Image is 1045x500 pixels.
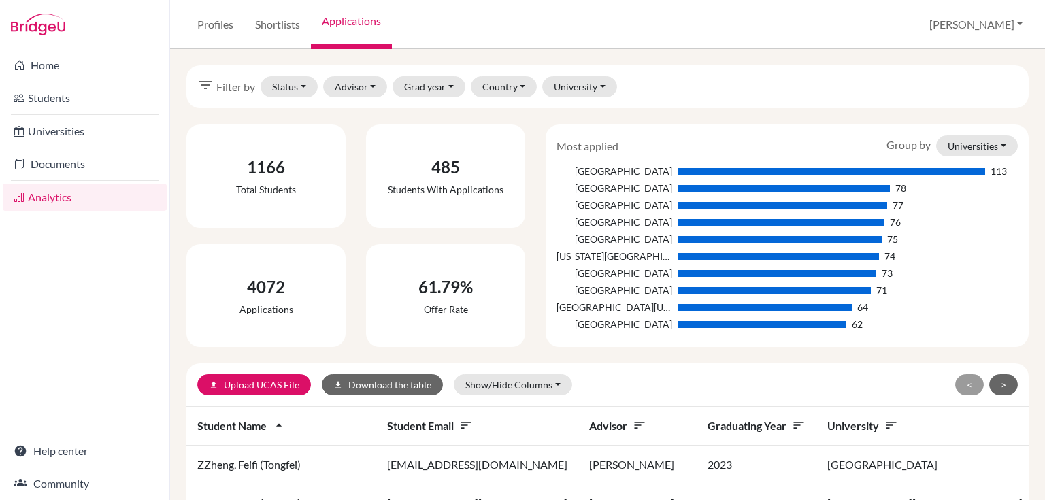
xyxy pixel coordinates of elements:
[895,181,906,195] div: 78
[418,275,473,299] div: 61.79%
[542,76,617,97] button: University
[376,446,578,484] td: [EMAIL_ADDRESS][DOMAIN_NAME]
[272,418,286,432] i: arrow_drop_up
[418,302,473,316] div: Offer rate
[261,76,318,97] button: Status
[236,182,296,197] div: Total students
[989,374,1018,395] button: >
[893,198,903,212] div: 77
[557,215,671,229] div: [GEOGRAPHIC_DATA]
[882,266,893,280] div: 73
[557,266,671,280] div: [GEOGRAPHIC_DATA]
[209,380,218,390] i: upload
[236,155,296,180] div: 1166
[697,446,816,484] td: 2023
[3,150,167,178] a: Documents
[557,317,671,331] div: [GEOGRAPHIC_DATA]
[557,232,671,246] div: [GEOGRAPHIC_DATA]
[3,470,167,497] a: Community
[557,300,671,314] div: [GEOGRAPHIC_DATA][US_STATE]
[197,77,214,93] i: filter_list
[557,283,671,297] div: [GEOGRAPHIC_DATA]
[387,419,473,432] span: Student email
[239,302,293,316] div: Applications
[323,76,388,97] button: Advisor
[197,374,311,395] a: uploadUpload UCAS File
[3,84,167,112] a: Students
[388,182,503,197] div: Students with applications
[857,300,868,314] div: 64
[923,12,1029,37] button: [PERSON_NAME]
[557,164,671,178] div: [GEOGRAPHIC_DATA]
[792,418,806,432] i: sort
[991,164,1007,178] div: 113
[890,215,901,229] div: 76
[3,52,167,79] a: Home
[459,418,473,432] i: sort
[955,374,984,395] button: <
[11,14,65,35] img: Bridge-U
[884,249,895,263] div: 74
[393,76,465,97] button: Grad year
[589,419,646,432] span: Advisor
[633,418,646,432] i: sort
[3,437,167,465] a: Help center
[239,275,293,299] div: 4072
[186,446,376,484] td: ZZheng, Feifi (Tongfei)
[471,76,537,97] button: Country
[876,135,1028,156] div: Group by
[322,374,443,395] button: downloadDownload the table
[3,118,167,145] a: Universities
[852,317,863,331] div: 62
[3,184,167,211] a: Analytics
[887,232,898,246] div: 75
[333,380,343,390] i: download
[557,249,671,263] div: [US_STATE][GEOGRAPHIC_DATA]
[884,418,898,432] i: sort
[454,374,572,395] button: Show/Hide Columns
[388,155,503,180] div: 485
[578,446,697,484] td: [PERSON_NAME]
[708,419,806,432] span: Graduating year
[216,79,255,95] span: Filter by
[546,138,629,154] div: Most applied
[936,135,1018,156] button: Universities
[557,198,671,212] div: [GEOGRAPHIC_DATA]
[557,181,671,195] div: [GEOGRAPHIC_DATA]
[827,419,898,432] span: University
[197,419,286,432] span: Student name
[876,283,887,297] div: 71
